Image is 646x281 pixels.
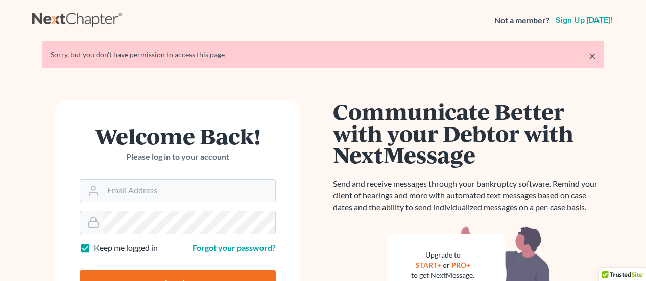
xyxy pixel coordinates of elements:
[589,49,596,62] a: ×
[193,243,276,252] a: Forgot your password?
[94,242,158,254] label: Keep me logged in
[103,180,275,202] input: Email Address
[80,151,276,163] p: Please log in to your account
[412,250,475,260] div: Upgrade to
[333,178,604,213] p: Send and receive messages through your bankruptcy software. Remind your client of hearings and mo...
[333,100,604,166] h1: Communicate Better with your Debtor with NextMessage
[51,49,596,60] div: Sorry, but you don't have permission to access this page
[416,261,441,269] a: START+
[412,270,475,280] div: to get NextMessage.
[80,125,276,147] h1: Welcome Back!
[554,16,614,24] a: Sign up [DATE]!
[494,15,549,27] strong: Not a member?
[443,261,450,269] span: or
[451,261,470,269] a: PRO+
